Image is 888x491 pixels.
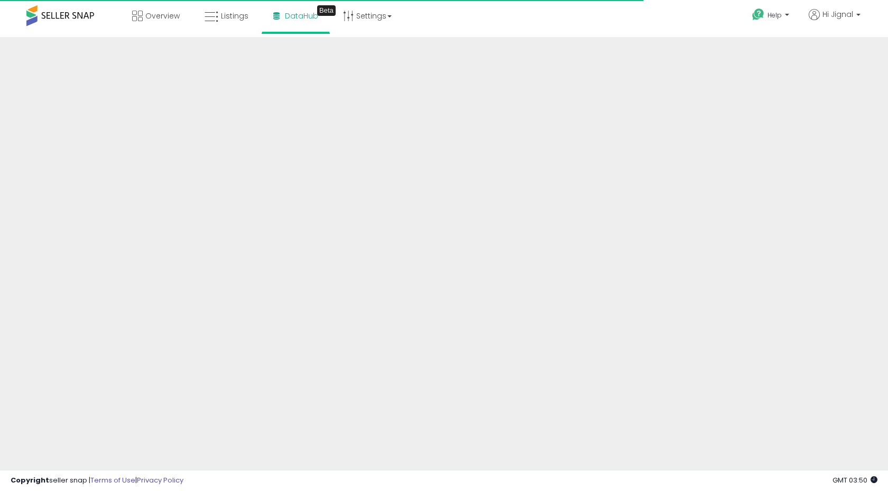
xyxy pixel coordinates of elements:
[285,11,318,21] span: DataHub
[221,11,248,21] span: Listings
[767,11,782,20] span: Help
[752,8,765,21] i: Get Help
[317,5,336,16] div: Tooltip anchor
[832,475,877,485] span: 2025-09-9 03:50 GMT
[11,475,49,485] strong: Copyright
[145,11,180,21] span: Overview
[822,9,853,20] span: Hi Jignal
[809,9,861,33] a: Hi Jignal
[137,475,183,485] a: Privacy Policy
[90,475,135,485] a: Terms of Use
[11,476,183,486] div: seller snap | |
